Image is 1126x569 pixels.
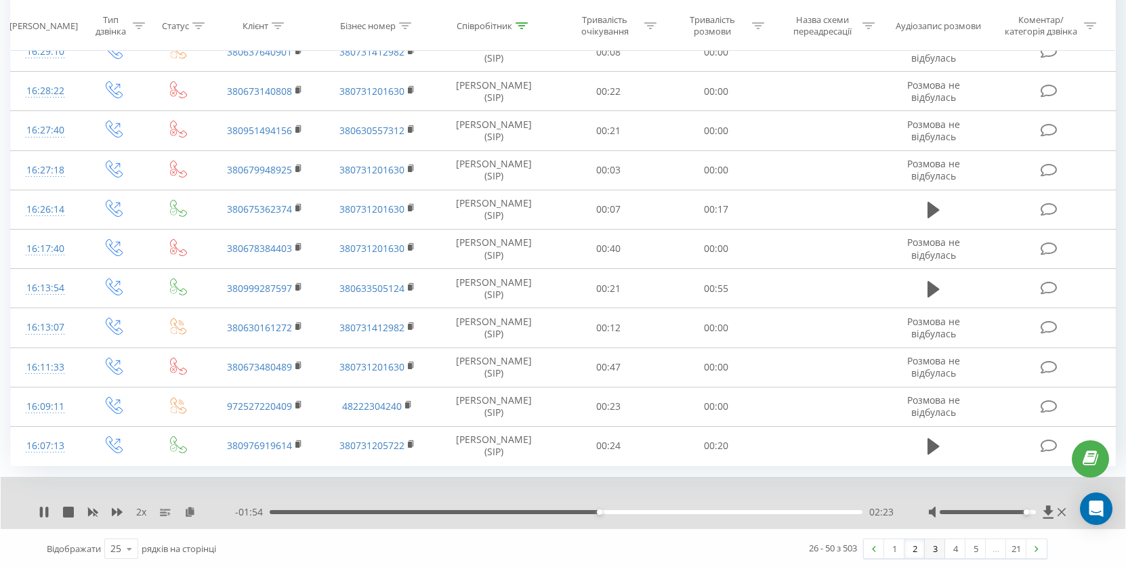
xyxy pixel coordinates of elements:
[869,505,894,519] span: 02:23
[554,150,662,190] td: 00:03
[434,347,554,387] td: [PERSON_NAME] (SIP)
[554,347,662,387] td: 00:47
[1006,539,1026,558] a: 21
[907,354,960,379] span: Розмова не відбулась
[227,85,292,98] a: 380673140808
[662,269,770,308] td: 00:55
[925,539,945,558] a: 3
[434,269,554,308] td: [PERSON_NAME] (SIP)
[554,33,662,72] td: 00:08
[227,321,292,334] a: 380630161272
[339,45,404,58] a: 380731412982
[662,229,770,268] td: 00:00
[24,117,66,144] div: 16:27:40
[24,394,66,420] div: 16:09:11
[24,157,66,184] div: 16:27:18
[434,308,554,347] td: [PERSON_NAME] (SIP)
[434,229,554,268] td: [PERSON_NAME] (SIP)
[339,124,404,137] a: 380630557312
[1024,509,1029,515] div: Accessibility label
[24,354,66,381] div: 16:11:33
[662,150,770,190] td: 00:00
[434,387,554,426] td: [PERSON_NAME] (SIP)
[907,79,960,104] span: Розмова не відбулась
[907,315,960,340] span: Розмова не відбулась
[896,20,981,31] div: Аудіозапис розмови
[907,118,960,143] span: Розмова не відбулась
[227,203,292,215] a: 380675362374
[142,543,216,555] span: рядків на сторінці
[662,387,770,426] td: 00:00
[434,33,554,72] td: [PERSON_NAME] (SIP)
[554,190,662,229] td: 00:07
[907,39,960,64] span: Розмова не відбулась
[24,39,66,65] div: 16:29:10
[554,72,662,111] td: 00:22
[554,308,662,347] td: 00:12
[339,203,404,215] a: 380731201630
[24,236,66,262] div: 16:17:40
[568,14,641,37] div: Тривалість очікування
[787,14,859,37] div: Назва схеми переадресації
[91,14,129,37] div: Тип дзвінка
[24,78,66,104] div: 16:28:22
[339,439,404,452] a: 380731205722
[554,111,662,150] td: 00:21
[227,360,292,373] a: 380673480489
[662,72,770,111] td: 00:00
[227,439,292,452] a: 380976919614
[110,542,121,555] div: 25
[434,190,554,229] td: [PERSON_NAME] (SIP)
[339,85,404,98] a: 380731201630
[162,20,189,31] div: Статус
[554,387,662,426] td: 00:23
[24,275,66,301] div: 16:13:54
[965,539,986,558] a: 5
[809,541,857,555] div: 26 - 50 з 503
[227,45,292,58] a: 380637640901
[907,394,960,419] span: Розмова не відбулась
[227,282,292,295] a: 380999287597
[227,242,292,255] a: 380678384403
[434,426,554,465] td: [PERSON_NAME] (SIP)
[434,111,554,150] td: [PERSON_NAME] (SIP)
[662,111,770,150] td: 00:00
[884,539,904,558] a: 1
[1001,14,1081,37] div: Коментар/категорія дзвінка
[342,400,402,413] a: 48222304240
[227,163,292,176] a: 380679948925
[434,150,554,190] td: [PERSON_NAME] (SIP)
[9,20,78,31] div: [PERSON_NAME]
[662,426,770,465] td: 00:20
[904,539,925,558] a: 2
[235,505,270,519] span: - 01:54
[597,509,602,515] div: Accessibility label
[554,229,662,268] td: 00:40
[662,308,770,347] td: 00:00
[339,321,404,334] a: 380731412982
[339,242,404,255] a: 380731201630
[662,347,770,387] td: 00:00
[24,314,66,341] div: 16:13:07
[907,157,960,182] span: Розмова не відбулась
[24,196,66,223] div: 16:26:14
[243,20,268,31] div: Клієнт
[1080,492,1112,525] div: Open Intercom Messenger
[339,163,404,176] a: 380731201630
[457,20,512,31] div: Співробітник
[434,72,554,111] td: [PERSON_NAME] (SIP)
[339,282,404,295] a: 380633505124
[339,360,404,373] a: 380731201630
[136,505,146,519] span: 2 x
[227,400,292,413] a: 972527220409
[227,124,292,137] a: 380951494156
[907,236,960,261] span: Розмова не відбулась
[554,269,662,308] td: 00:21
[47,543,101,555] span: Відображати
[986,539,1006,558] div: …
[340,20,396,31] div: Бізнес номер
[676,14,749,37] div: Тривалість розмови
[24,433,66,459] div: 16:07:13
[662,33,770,72] td: 00:00
[662,190,770,229] td: 00:17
